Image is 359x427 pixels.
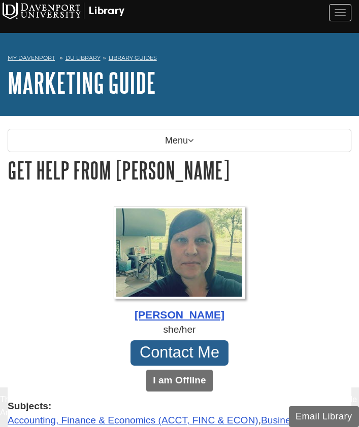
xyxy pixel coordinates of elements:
div: [PERSON_NAME] [8,307,351,323]
button: Email Library [289,406,359,427]
a: Accounting, Finance & Economics (ACCT, FINC & ECON) [8,415,258,425]
strong: Subjects: [8,399,351,414]
p: Menu [8,129,351,152]
a: My Davenport [8,54,55,62]
div: she/her [8,323,351,337]
a: DU Library [66,54,101,61]
a: Contact Me [130,340,229,366]
a: Library Guides [109,54,157,61]
b: I am Offline [153,375,206,385]
a: Profile Photo [PERSON_NAME] [8,206,351,323]
h1: Get Help From [PERSON_NAME] [8,157,351,183]
img: Davenport University Logo [3,3,124,19]
img: Profile Photo [114,206,245,299]
button: I am Offline [146,370,212,392]
a: Marketing Guide [8,67,156,98]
